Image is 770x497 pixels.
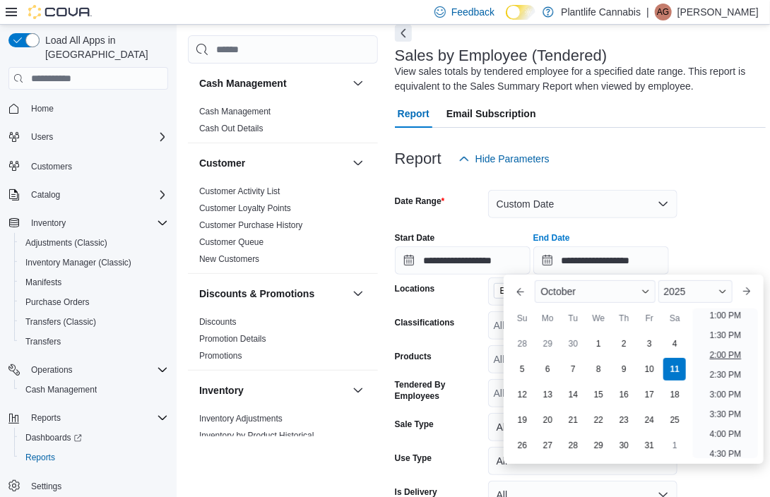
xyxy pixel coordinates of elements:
[20,313,168,330] span: Transfers (Classic)
[638,333,661,355] div: day-3
[506,5,535,20] input: Dark Mode
[536,409,559,431] div: day-20
[20,294,95,311] a: Purchase Orders
[587,358,610,381] div: day-8
[20,381,102,398] a: Cash Management
[199,156,245,170] h3: Customer
[20,254,168,271] span: Inventory Manager (Classic)
[540,286,576,297] span: October
[25,297,90,308] span: Purchase Orders
[395,453,432,464] label: Use Type
[31,364,73,376] span: Operations
[199,107,271,116] a: Cash Management
[20,294,168,311] span: Purchase Orders
[562,358,584,381] div: day-7
[693,309,757,458] ul: Time
[612,383,635,406] div: day-16
[25,157,168,174] span: Customers
[3,476,174,496] button: Settings
[562,409,584,431] div: day-21
[199,106,271,117] span: Cash Management
[536,307,559,330] div: Mo
[20,429,168,446] span: Dashboards
[199,430,314,441] span: Inventory by Product Historical
[587,409,610,431] div: day-22
[199,220,303,230] a: Customer Purchase History
[188,103,378,143] div: Cash Management
[500,284,610,298] span: Edmonton - [GEOGRAPHIC_DATA]
[14,380,174,400] button: Cash Management
[31,481,61,492] span: Settings
[199,431,314,441] a: Inventory by Product Historical
[536,434,559,457] div: day-27
[511,409,533,431] div: day-19
[663,434,686,457] div: day-1
[14,428,174,448] a: Dashboards
[199,334,266,344] a: Promotion Details
[199,383,347,397] button: Inventory
[704,426,747,443] li: 4:00 PM
[25,100,168,117] span: Home
[735,280,758,303] button: Next month
[20,234,113,251] a: Adjustments (Classic)
[350,285,367,302] button: Discounts & Promotions
[533,246,669,275] input: Press the down key to enter a popover containing a calendar. Press the escape key to close the po...
[25,186,168,203] span: Catalog
[638,409,661,431] div: day-24
[31,189,60,200] span: Catalog
[25,158,78,175] a: Customers
[663,358,686,381] div: day-11
[20,381,168,398] span: Cash Management
[20,333,168,350] span: Transfers
[20,449,168,466] span: Reports
[3,213,174,233] button: Inventory
[509,280,532,303] button: Previous Month
[199,186,280,197] span: Customer Activity List
[199,220,303,231] span: Customer Purchase History
[40,33,168,61] span: Load All Apps in [GEOGRAPHIC_DATA]
[587,333,610,355] div: day-1
[20,274,67,291] a: Manifests
[25,215,71,232] button: Inventory
[488,190,677,218] button: Custom Date
[475,152,550,166] span: Hide Parameters
[199,203,291,214] span: Customer Loyalty Points
[536,383,559,406] div: day-13
[488,413,677,441] button: All
[494,283,628,299] span: Edmonton - Winterburn
[511,333,533,355] div: day-28
[199,316,237,328] span: Discounts
[453,145,555,173] button: Hide Parameters
[25,409,168,426] span: Reports
[612,434,635,457] div: day-30
[14,332,174,352] button: Transfers
[451,5,494,19] span: Feedback
[612,307,635,330] div: Th
[3,185,174,205] button: Catalog
[655,4,672,20] div: Amelia Goldsworthy
[3,408,174,428] button: Reports
[638,307,661,330] div: Fr
[199,76,287,90] h3: Cash Management
[20,234,168,251] span: Adjustments (Classic)
[509,331,687,458] div: October, 2025
[199,253,259,265] span: New Customers
[587,383,610,406] div: day-15
[3,155,174,176] button: Customers
[14,273,174,292] button: Manifests
[199,287,347,301] button: Discounts & Promotions
[3,360,174,380] button: Operations
[20,274,168,291] span: Manifests
[350,382,367,399] button: Inventory
[657,4,669,20] span: AG
[350,155,367,172] button: Customer
[199,123,263,134] span: Cash Out Details
[664,286,686,297] span: 2025
[562,383,584,406] div: day-14
[199,414,283,424] a: Inventory Adjustments
[398,100,430,128] span: Report
[704,406,747,423] li: 3:30 PM
[587,307,610,330] div: We
[25,316,96,328] span: Transfers (Classic)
